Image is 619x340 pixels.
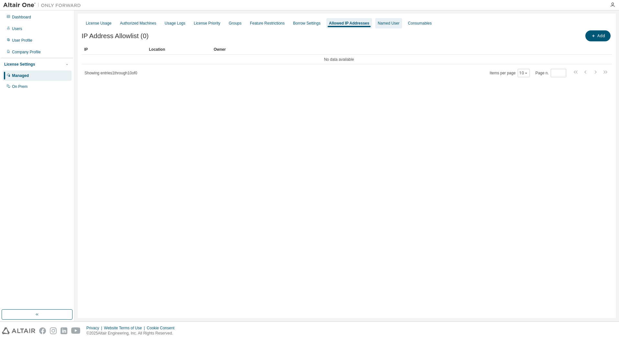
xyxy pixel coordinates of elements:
[519,70,528,76] button: 10
[12,84,28,89] div: On Prem
[164,21,185,26] div: Usage Logs
[214,44,594,55] div: Owner
[12,73,29,78] div: Managed
[12,49,41,55] div: Company Profile
[378,21,400,26] div: Named User
[3,2,84,8] img: Altair One
[71,327,81,334] img: youtube.svg
[149,44,208,55] div: Location
[84,44,144,55] div: IP
[12,26,22,31] div: Users
[490,69,530,77] span: Items per page
[86,21,111,26] div: License Usage
[50,327,57,334] img: instagram.svg
[250,21,285,26] div: Feature Restrictions
[293,21,321,26] div: Borrow Settings
[12,38,32,43] div: User Profile
[585,30,611,41] button: Add
[329,21,369,26] div: Allowed IP Addresses
[82,55,596,64] td: No data available
[82,32,149,40] span: IP Address Allowlist (0)
[4,62,35,67] div: License Settings
[229,21,242,26] div: Groups
[39,327,46,334] img: facebook.svg
[2,327,35,334] img: altair_logo.svg
[120,21,156,26] div: Authorized Machines
[147,325,178,331] div: Cookie Consent
[12,15,31,20] div: Dashboard
[86,325,104,331] div: Privacy
[194,21,220,26] div: License Priority
[104,325,147,331] div: Website Terms of Use
[86,331,178,336] p: © 2025 Altair Engineering, Inc. All Rights Reserved.
[84,71,137,75] span: Showing entries 1 through 10 of 0
[408,21,432,26] div: Consumables
[61,327,67,334] img: linkedin.svg
[535,69,566,77] span: Page n.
